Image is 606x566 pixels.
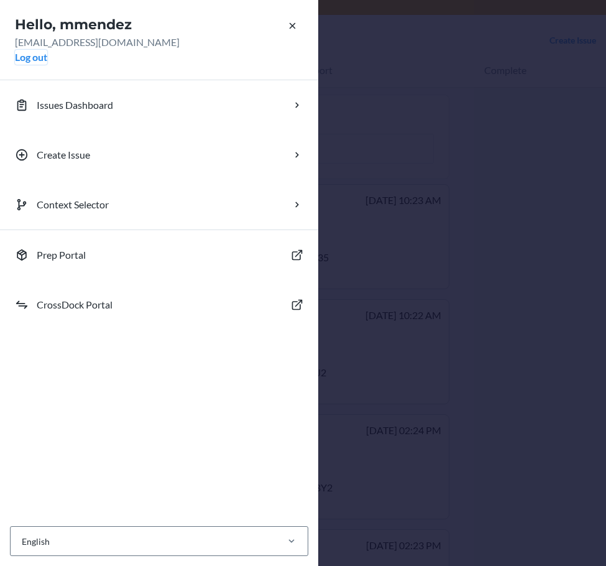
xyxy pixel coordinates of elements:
p: Context Selector [37,197,109,212]
h2: Hello, mmendez [15,15,303,35]
p: [EMAIL_ADDRESS][DOMAIN_NAME] [15,35,303,50]
p: Prep Portal [37,248,86,262]
div: English [22,535,50,548]
button: Log out [15,50,47,65]
p: CrossDock Portal [37,297,112,312]
p: Issues Dashboard [37,98,113,113]
p: Create Issue [37,147,90,162]
input: English [21,535,22,548]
